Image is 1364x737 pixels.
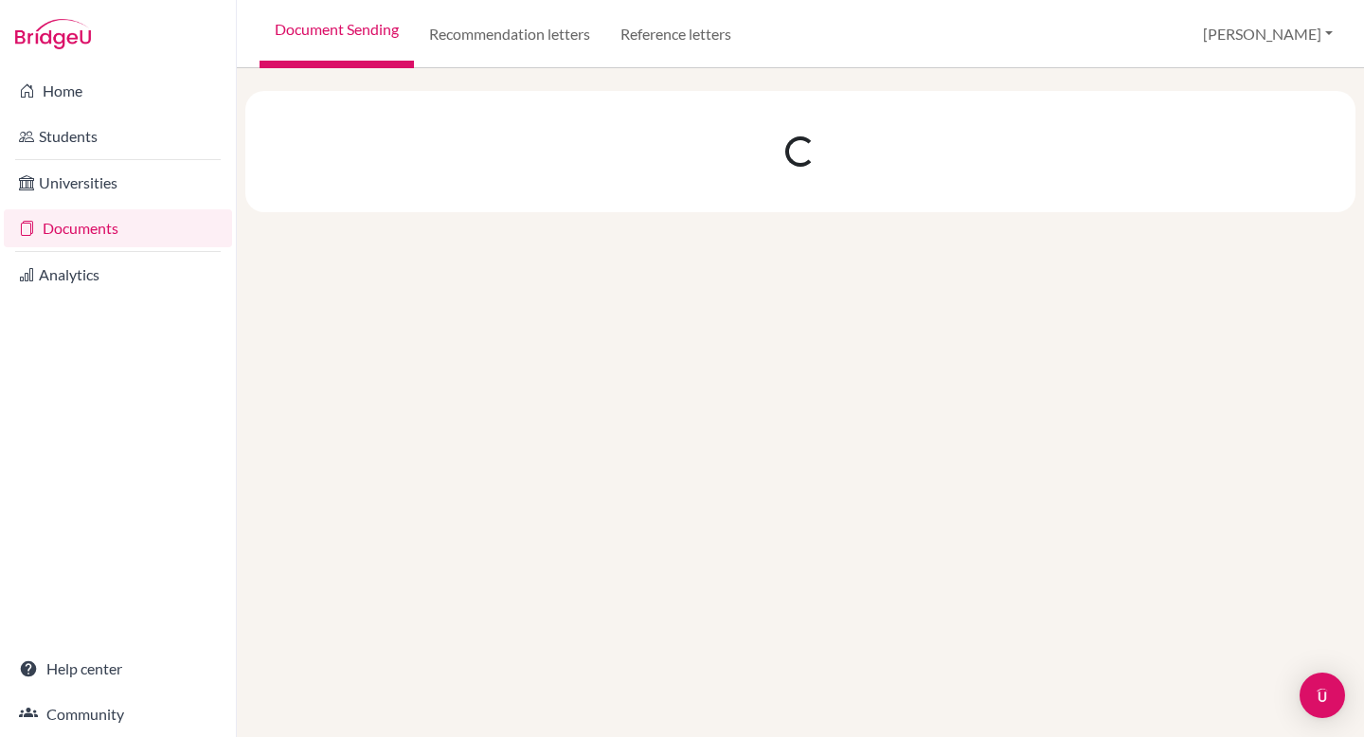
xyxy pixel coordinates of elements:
[15,19,91,49] img: Bridge-U
[4,164,232,202] a: Universities
[4,650,232,688] a: Help center
[4,695,232,733] a: Community
[4,256,232,294] a: Analytics
[1300,673,1345,718] div: Open Intercom Messenger
[4,117,232,155] a: Students
[1194,16,1341,52] button: [PERSON_NAME]
[4,72,232,110] a: Home
[4,209,232,247] a: Documents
